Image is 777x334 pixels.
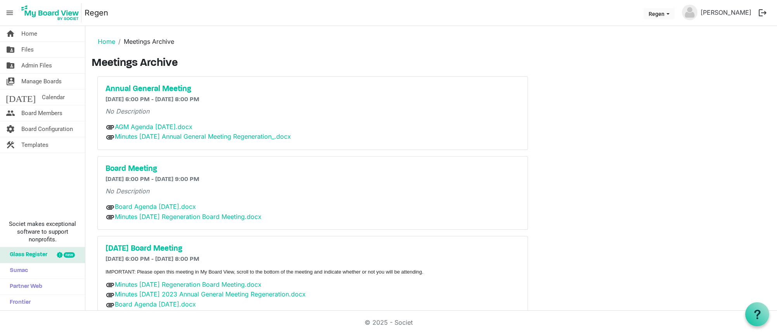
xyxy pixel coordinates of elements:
a: Minutes [DATE] Regeneration Board Meeting.docx [115,213,261,220]
span: attachment [106,290,115,300]
a: Board Meeting [106,164,520,174]
span: Manage Boards [21,74,62,89]
span: menu [2,5,17,20]
span: Home [21,26,37,41]
span: Glass Register [6,247,47,263]
span: Calendar [42,90,65,105]
span: home [6,26,15,41]
a: Home [98,38,115,45]
span: IMPORTANT: Please open this meeting in My Board View, scroll to the bottom of the meeting and ind... [106,269,423,275]
h6: [DATE] 8:00 PM - [DATE] 9:00 PM [106,176,520,183]
span: attachment [106,300,115,310]
span: [DATE] [6,90,36,105]
p: No Description [106,186,520,196]
span: folder_shared [6,58,15,73]
img: no-profile-picture.svg [682,5,697,20]
span: settings [6,121,15,137]
a: © 2025 - Societ [365,319,413,326]
button: logout [755,5,771,21]
a: Minutes [DATE] Regeneration Board Meeting.docx [115,281,261,288]
p: No Description [106,107,520,116]
span: Societ makes exceptional software to support nonprofits. [3,220,81,243]
a: My Board View Logo [19,3,85,22]
a: Board Agenda [DATE].docx [115,300,196,308]
a: [PERSON_NAME] [697,5,755,20]
a: Annual General Meeting [106,84,520,94]
li: Meetings Archive [115,37,174,46]
span: Partner Web [6,279,42,294]
h6: [DATE] 6:00 PM - [DATE] 8:00 PM [106,256,520,263]
span: people [6,105,15,121]
span: Board Configuration [21,121,73,137]
span: Frontier [6,295,31,310]
a: AGM Agenda [DATE].docx [115,123,192,131]
div: new [64,252,75,258]
span: switch_account [6,74,15,89]
span: attachment [106,133,115,142]
h3: Meetings Archive [92,57,771,70]
span: Board Members [21,105,62,121]
span: attachment [106,280,115,289]
span: folder_shared [6,42,15,57]
a: Board Agenda [DATE].docx [115,203,196,210]
a: [DATE] Board Meeting [106,244,520,253]
span: attachment [106,212,115,222]
a: Minutes [DATE] 2023 Annual General Meeting Regeneration.docx [115,290,306,298]
span: Templates [21,137,48,153]
span: construction [6,137,15,153]
span: Admin Files [21,58,52,73]
img: My Board View Logo [19,3,81,22]
a: Minutes [DATE] Annual General Meeting Regeneration_.docx [115,133,291,140]
span: attachment [106,203,115,212]
span: Sumac [6,263,28,279]
h6: [DATE] 6:00 PM - [DATE] 8:00 PM [106,96,520,103]
span: Files [21,42,34,57]
span: attachment [106,122,115,132]
button: Regen dropdownbutton [644,8,675,19]
a: Regen [85,5,108,21]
